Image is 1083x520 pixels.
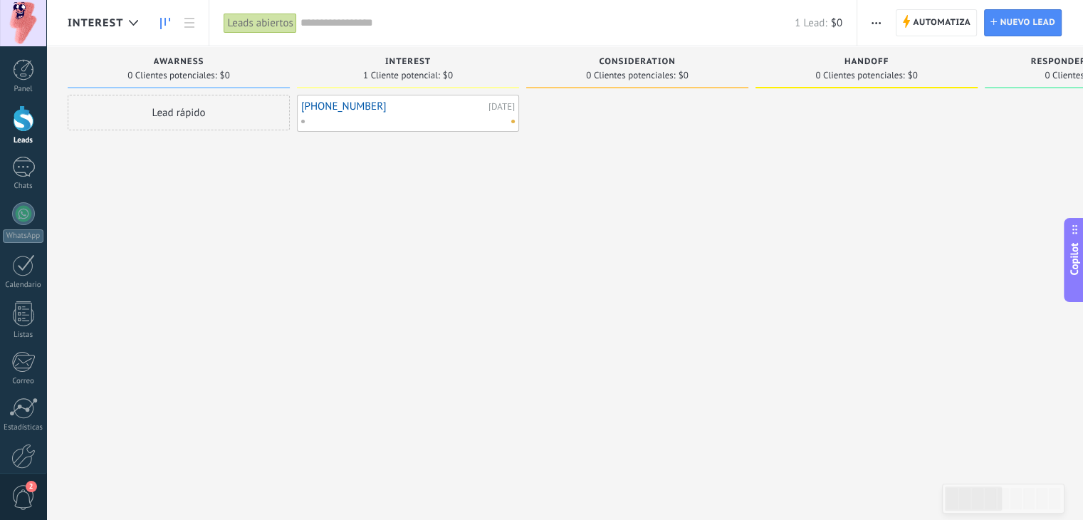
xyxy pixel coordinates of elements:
span: Interest [68,16,123,30]
span: Consideration [599,57,675,67]
div: Interest [304,57,512,69]
span: 0 Clientes potenciales: [815,71,904,80]
span: 1 Cliente potencial: [363,71,440,80]
span: Handoff [844,57,889,67]
span: $0 [831,16,842,30]
div: WhatsApp [3,229,43,243]
span: Nuevo lead [1000,10,1055,36]
div: Lead rápido [68,95,290,130]
span: $0 [220,71,230,80]
div: Awarness [75,57,283,69]
div: Leads abiertos [224,13,296,33]
span: 2 [26,481,37,492]
div: Listas [3,331,44,340]
span: Automatiza [913,10,970,36]
span: $0 [443,71,453,80]
span: $0 [679,71,689,80]
div: Panel [3,85,44,94]
a: [PHONE_NUMBER] [301,100,485,113]
div: Consideration [533,57,741,69]
div: [DATE] [488,102,515,111]
a: Automatiza [896,9,977,36]
div: Handoff [763,57,970,69]
span: 0 Clientes potenciales: [127,71,216,80]
span: Copilot [1067,243,1082,276]
span: Interest [385,57,431,67]
div: Estadísticas [3,423,44,432]
div: Chats [3,182,44,191]
span: Awarness [154,57,204,67]
span: 1 Lead: [795,16,827,30]
div: Correo [3,377,44,386]
a: Nuevo lead [984,9,1062,36]
span: No hay nada asignado [511,120,515,123]
div: Leads [3,136,44,145]
span: $0 [908,71,918,80]
span: 0 Clientes potenciales: [586,71,675,80]
div: Calendario [3,281,44,290]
